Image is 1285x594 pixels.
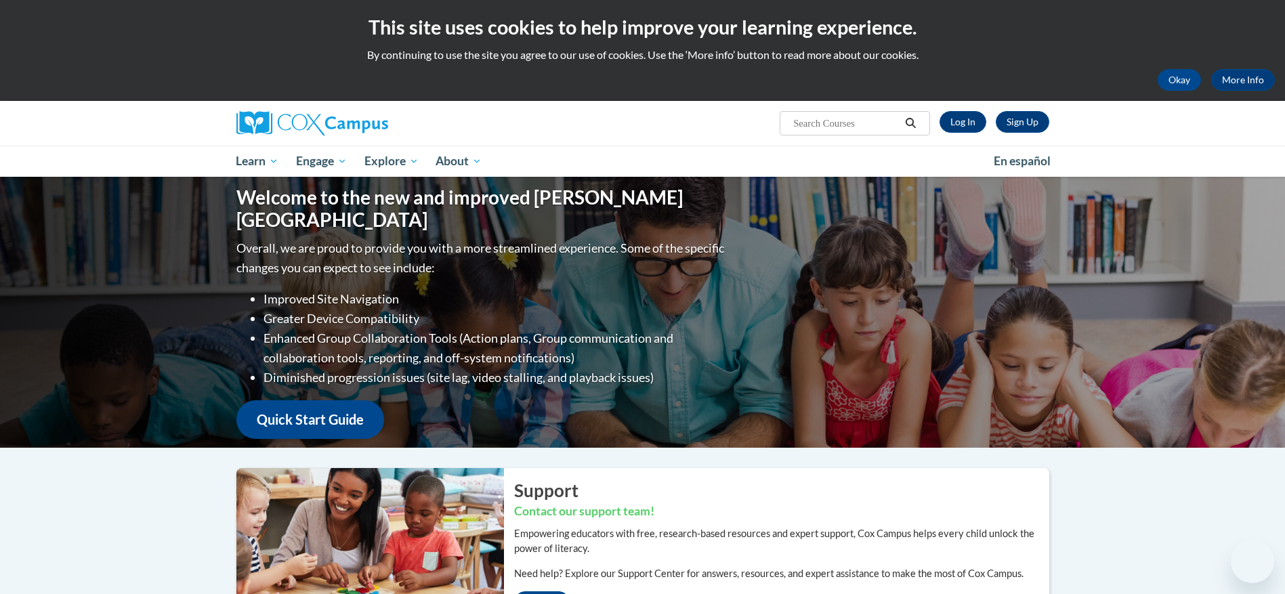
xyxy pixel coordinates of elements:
h3: Contact our support team! [514,503,1049,520]
a: More Info [1211,69,1275,91]
a: En español [985,147,1059,175]
img: Cox Campus [236,111,388,135]
a: Register [996,111,1049,133]
li: Greater Device Compatibility [264,309,728,328]
li: Enhanced Group Collaboration Tools (Action plans, Group communication and collaboration tools, re... [264,328,728,368]
a: Engage [287,146,356,177]
button: Okay [1158,69,1201,91]
h2: Support [514,478,1049,503]
a: About [427,146,490,177]
a: Log In [940,111,986,133]
span: Learn [236,153,278,169]
p: Need help? Explore our Support Center for answers, resources, and expert assistance to make the m... [514,566,1049,581]
div: Main menu [216,146,1070,177]
a: Explore [356,146,427,177]
span: En español [994,154,1051,168]
span: Engage [296,153,347,169]
h2: This site uses cookies to help improve your learning experience. [10,14,1275,41]
input: Search Courses [792,115,900,131]
li: Diminished progression issues (site lag, video stalling, and playback issues) [264,368,728,387]
a: Quick Start Guide [236,400,384,439]
a: Cox Campus [236,111,494,135]
iframe: Button to launch messaging window [1231,540,1274,583]
li: Improved Site Navigation [264,289,728,309]
button: Search [900,115,921,131]
span: Explore [364,153,419,169]
p: By continuing to use the site you agree to our use of cookies. Use the ‘More info’ button to read... [10,47,1275,62]
p: Empowering educators with free, research-based resources and expert support, Cox Campus helps eve... [514,526,1049,556]
a: Learn [228,146,288,177]
span: About [436,153,482,169]
h1: Welcome to the new and improved [PERSON_NAME][GEOGRAPHIC_DATA] [236,186,728,232]
p: Overall, we are proud to provide you with a more streamlined experience. Some of the specific cha... [236,238,728,278]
